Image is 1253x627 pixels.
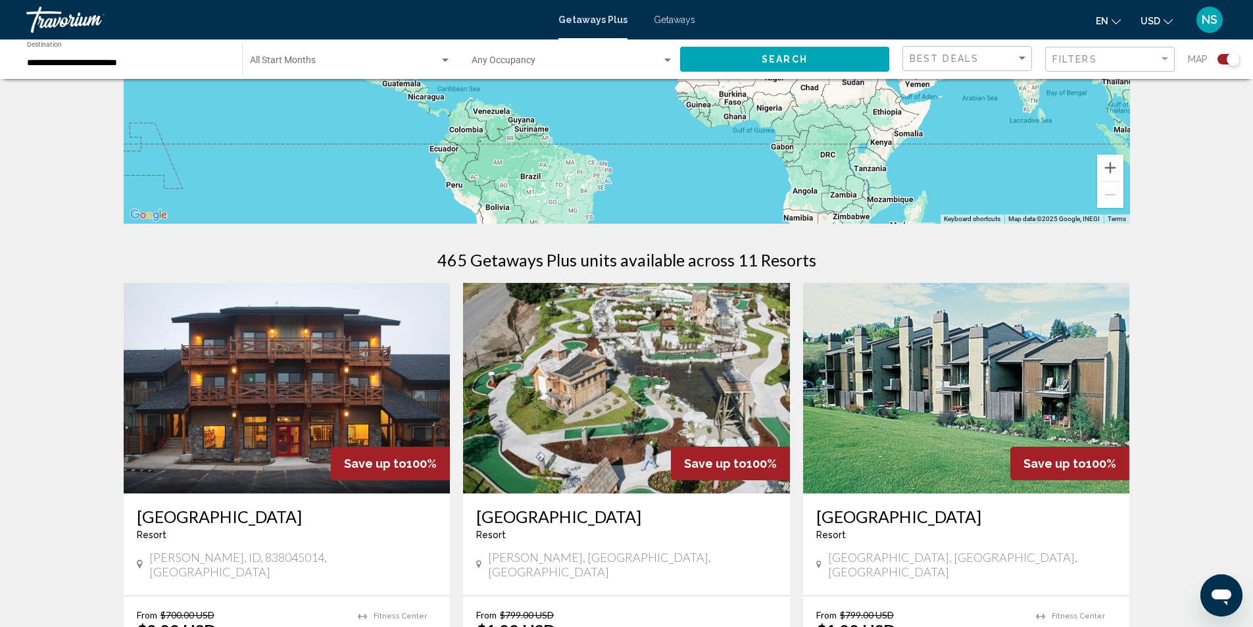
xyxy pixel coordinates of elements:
span: From [476,609,497,620]
span: [PERSON_NAME], ID, 838045014, [GEOGRAPHIC_DATA] [149,550,437,579]
span: Save up to [684,457,747,470]
span: [PERSON_NAME], [GEOGRAPHIC_DATA], [GEOGRAPHIC_DATA] [488,550,776,579]
span: From [816,609,837,620]
span: Resort [816,530,846,540]
span: $700.00 USD [160,609,214,620]
a: Travorium [26,7,545,33]
h1: 465 Getaways Plus units available across 11 Resorts [437,250,816,270]
span: $799.00 USD [840,609,894,620]
a: [GEOGRAPHIC_DATA] [816,507,1117,526]
mat-select: Sort by [910,53,1028,64]
div: 100% [331,447,450,480]
span: en [1096,16,1108,26]
span: Map [1188,50,1208,68]
a: Open this area in Google Maps (opens a new window) [127,207,170,224]
span: Save up to [344,457,406,470]
img: ii_sto1.jpg [124,283,451,493]
img: Google [127,207,170,224]
a: Getaways Plus [558,14,627,25]
button: Zoom in [1097,155,1123,181]
span: Fitness Center [374,612,427,620]
img: 0157E01L.jpg [803,283,1130,493]
iframe: Button to launch messaging window [1200,574,1242,616]
div: 100% [1010,447,1129,480]
button: Change language [1096,11,1121,30]
img: 0249O01L.jpg [463,283,790,493]
button: Keyboard shortcuts [944,214,1000,224]
span: Resort [137,530,166,540]
div: 100% [671,447,790,480]
button: Zoom out [1097,182,1123,208]
span: NS [1202,13,1217,26]
a: [GEOGRAPHIC_DATA] [476,507,777,526]
button: Filter [1045,46,1175,73]
a: [GEOGRAPHIC_DATA] [137,507,437,526]
button: User Menu [1192,6,1227,34]
span: [GEOGRAPHIC_DATA], [GEOGRAPHIC_DATA], [GEOGRAPHIC_DATA] [828,550,1117,579]
span: Resort [476,530,506,540]
a: Getaways [654,14,695,25]
span: Save up to [1023,457,1086,470]
button: Search [680,47,889,71]
span: Map data ©2025 Google, INEGI [1008,215,1100,222]
button: Change currency [1141,11,1173,30]
span: From [137,609,157,620]
a: Terms [1108,215,1126,222]
span: USD [1141,16,1160,26]
span: Search [762,55,808,65]
span: Best Deals [910,53,979,64]
span: $799.00 USD [500,609,554,620]
span: Fitness Center [1052,612,1105,620]
span: Filters [1052,54,1097,64]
